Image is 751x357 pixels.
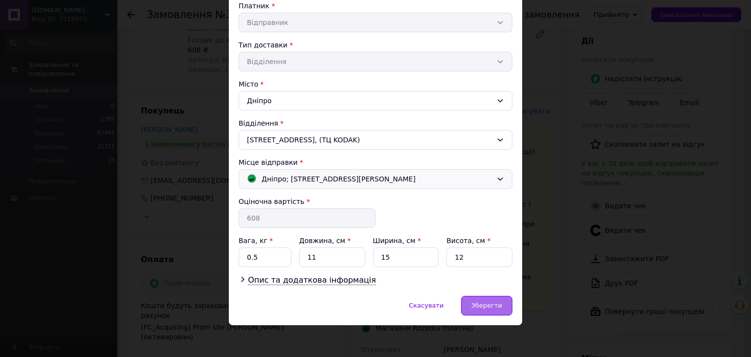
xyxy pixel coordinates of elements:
[248,275,376,285] span: Опис та додаткова інформація
[409,302,443,309] span: Скасувати
[239,118,512,128] div: Відділення
[239,1,512,11] div: Платник
[239,91,512,111] div: Дніпро
[373,237,421,245] label: Ширина, см
[239,79,512,89] div: Місто
[239,130,512,150] div: [STREET_ADDRESS], (ТЦ KODAK)
[262,174,416,184] span: Дніпро; [STREET_ADDRESS][PERSON_NAME]
[239,198,304,205] label: Оціночна вартість
[471,302,502,309] span: Зберегти
[239,157,512,167] div: Місце відправки
[299,237,351,245] label: Довжина, см
[239,237,273,245] label: Вага, кг
[446,237,490,245] label: Висота, см
[239,40,512,50] div: Тип доставки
